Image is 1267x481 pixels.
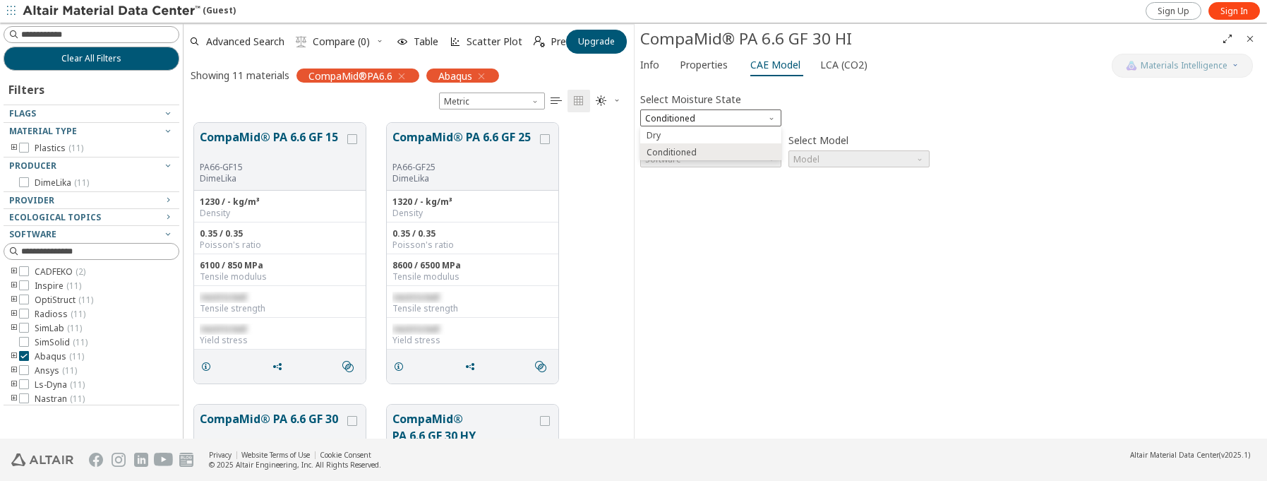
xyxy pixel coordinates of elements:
div: Tensile modulus [200,271,360,283]
button: CompaMid® PA 6.6 GF 30 [200,410,344,444]
i:  [551,95,562,107]
label: Select Model [788,130,848,150]
div: Moisture State [640,109,781,126]
div: Density [392,208,553,219]
button: Full Screen [1216,28,1239,50]
span: Altair Material Data Center [1130,450,1219,460]
button: Clear All Filters [4,47,179,71]
span: Table [414,37,438,47]
i: toogle group [9,351,19,362]
button: Details [387,352,416,381]
span: Dry [647,130,661,141]
span: Upgrade [578,36,615,47]
div: 0.35 / 0.35 [200,228,360,239]
button: AI CopilotMaterials Intelligence [1112,54,1253,78]
button: Details [194,352,224,381]
button: Tile View [568,90,590,112]
button: CompaMid® PA 6.6 GF 15 [200,129,344,162]
span: Inspire [35,280,81,292]
span: Radioss [35,309,85,320]
i:  [535,361,546,372]
span: Preferences [551,37,606,47]
button: Material Type [4,123,179,140]
span: ( 11 ) [70,393,85,405]
button: Share [458,352,488,381]
span: CAE Model [750,54,800,76]
span: Software [9,228,56,240]
div: PA66-GF15 [200,162,344,173]
div: 8600 / 6500 MPa [392,260,553,271]
i: toogle group [9,295,19,306]
button: Theme [590,90,627,112]
button: Flags [4,105,179,122]
div: Tensile modulus [392,271,553,283]
span: LCA (CO2) [820,54,867,76]
p: DimeLika [200,173,344,184]
a: Sign In [1208,2,1260,20]
span: CADFEKO [35,266,85,278]
span: Nastran [35,393,85,405]
button: Table View [545,90,568,112]
span: restricted [200,323,246,335]
button: Share [265,352,295,381]
a: Cookie Consent [320,450,371,460]
span: ( 11 ) [62,364,77,376]
div: Unit System [439,93,545,109]
span: Producer [9,160,56,172]
i:  [342,361,354,372]
span: Info [640,54,659,76]
span: Plastics [35,143,83,154]
div: CompaMid® PA 6.6 GF 30 HI [640,28,1217,50]
i:  [573,95,584,107]
span: Conditioned [647,147,697,158]
span: Conditioned [640,109,781,126]
button: CompaMid® PA 6.6 GF 30 HY [392,410,537,444]
span: ( 2 ) [76,266,85,278]
div: Yield stress [200,335,360,346]
p: DimeLika [392,173,537,184]
div: Yield stress [392,335,553,346]
span: Sign In [1220,6,1248,17]
span: Compare (0) [313,37,370,47]
span: ( 11 ) [74,177,89,189]
span: CompaMid®PA6.6 [308,69,392,82]
span: ( 11 ) [70,379,85,391]
i: toogle group [9,280,19,292]
span: SimSolid [35,337,88,348]
i: toogle group [9,379,19,391]
span: Properties [680,54,728,76]
button: Close [1239,28,1261,50]
span: Provider [9,194,54,206]
span: Scatter Plot [467,37,522,47]
button: Similar search [529,352,558,381]
span: ( 11 ) [67,322,82,334]
div: Filters [4,71,52,105]
div: 1320 / - kg/m³ [392,196,553,208]
span: Clear All Filters [61,53,121,64]
div: Tensile strength [392,303,553,314]
span: restricted [200,291,246,303]
span: ( 11 ) [66,280,81,292]
a: Sign Up [1146,2,1201,20]
button: Software [4,226,179,243]
span: Model [788,150,930,167]
div: (Guest) [23,4,236,18]
i: toogle group [9,143,19,154]
button: Upgrade [566,30,627,54]
i:  [296,36,307,47]
i:  [534,36,545,47]
div: Tensile strength [200,303,360,314]
span: Abaqus [438,69,472,82]
div: 1230 / - kg/m³ [200,196,360,208]
div: Poisson's ratio [200,239,360,251]
div: (v2025.1) [1130,450,1250,460]
div: Poisson's ratio [392,239,553,251]
span: ( 11 ) [78,294,93,306]
label: Select Moisture State [640,89,741,109]
span: Material Type [9,125,77,137]
button: CompaMid® PA 6.6 GF 25 [392,129,537,162]
span: Metric [439,93,545,109]
span: ( 11 ) [73,336,88,348]
span: Ls-Dyna [35,379,85,391]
